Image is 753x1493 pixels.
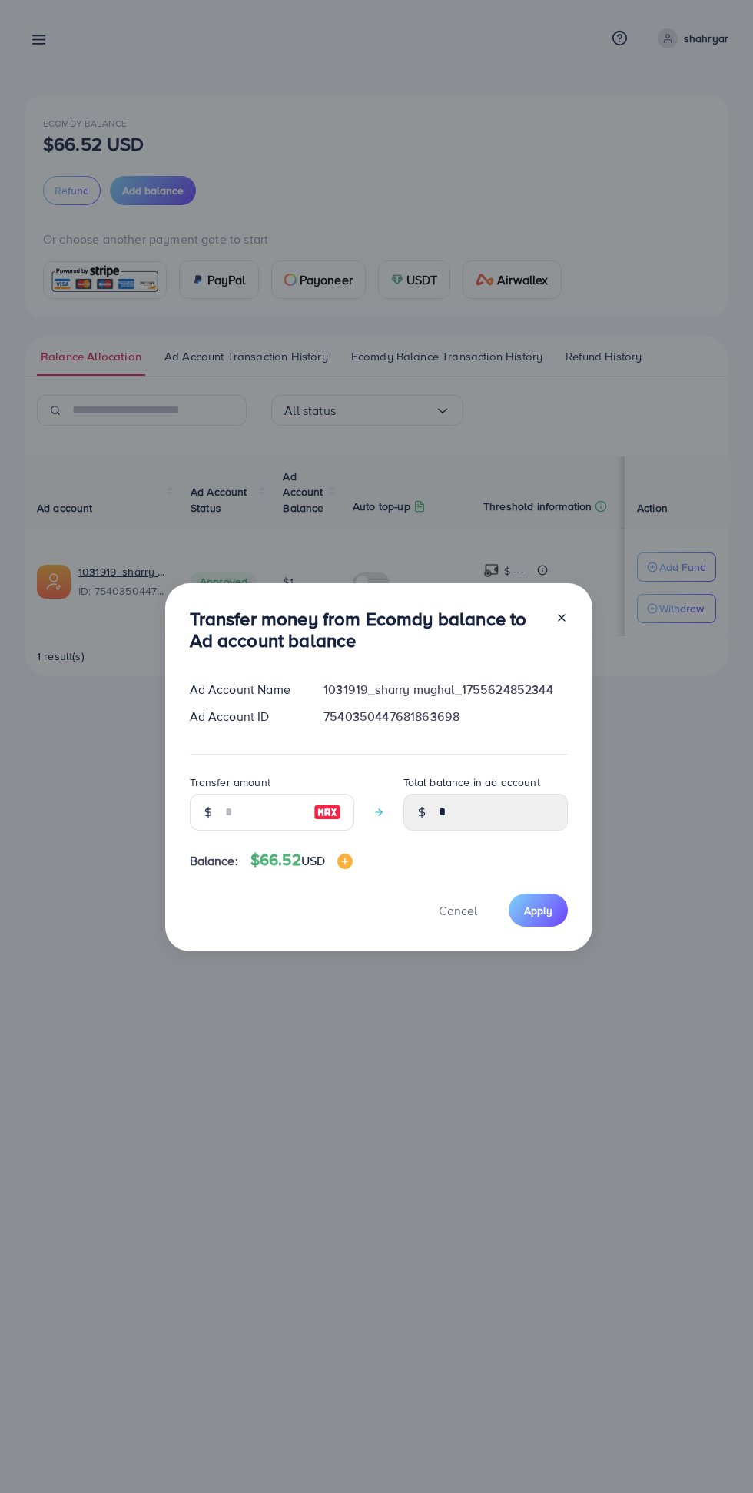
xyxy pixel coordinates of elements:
span: Apply [524,903,552,918]
div: Ad Account Name [177,681,312,698]
div: 1031919_sharry mughal_1755624852344 [311,681,579,698]
img: image [313,803,341,821]
button: Cancel [420,894,496,927]
span: Cancel [439,902,477,919]
label: Total balance in ad account [403,775,540,790]
button: Apply [509,894,568,927]
h4: $66.52 [250,851,353,870]
div: Ad Account ID [177,708,312,725]
h3: Transfer money from Ecomdy balance to Ad account balance [190,608,543,652]
img: image [337,854,353,869]
span: Balance: [190,852,238,870]
iframe: Chat [688,1424,741,1481]
label: Transfer amount [190,775,270,790]
span: USD [301,852,325,869]
div: 7540350447681863698 [311,708,579,725]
